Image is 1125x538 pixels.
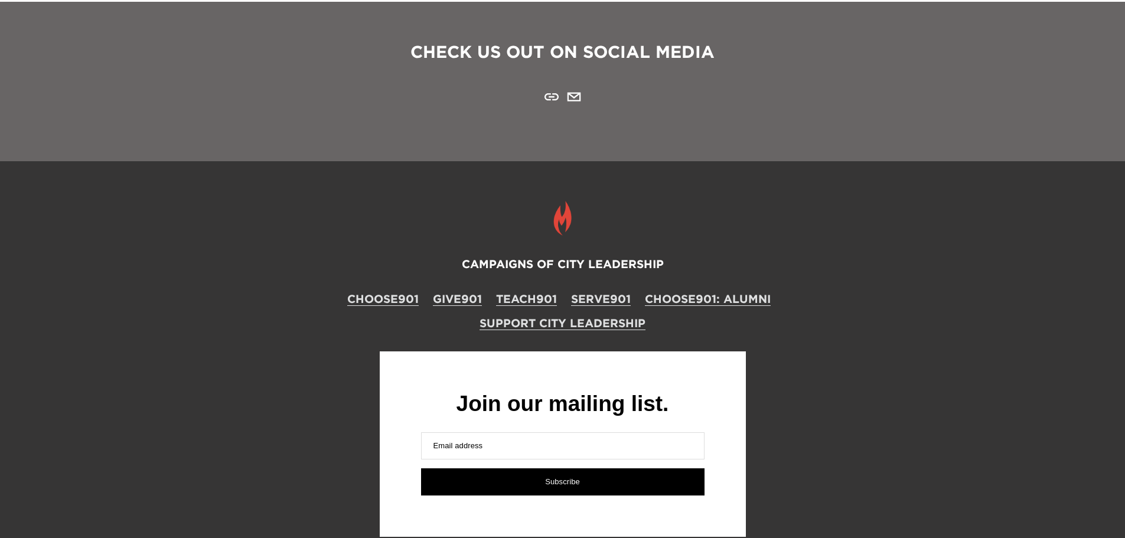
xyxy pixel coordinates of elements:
[544,90,559,104] a: URL
[120,256,1006,272] h4: CAMPAIGNS OF CITY LEADERSHIP
[449,441,483,450] span: il address
[421,468,705,495] button: Subscribe
[421,393,705,415] div: Join our mailing list.
[433,441,449,450] span: Ema
[347,291,419,307] a: CHOOSE901
[567,90,581,104] a: breunna@cityleadership.org
[304,40,821,63] h3: CHECK US OUT ON SOCIAL MEDIA
[545,477,580,486] span: Subscribe
[571,291,631,307] a: SERVE901
[496,291,557,307] a: TEACH901
[645,291,771,307] a: CHOOSE901: ALUMNI
[480,315,645,331] a: Support City Leadership
[433,291,482,307] a: GIVE901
